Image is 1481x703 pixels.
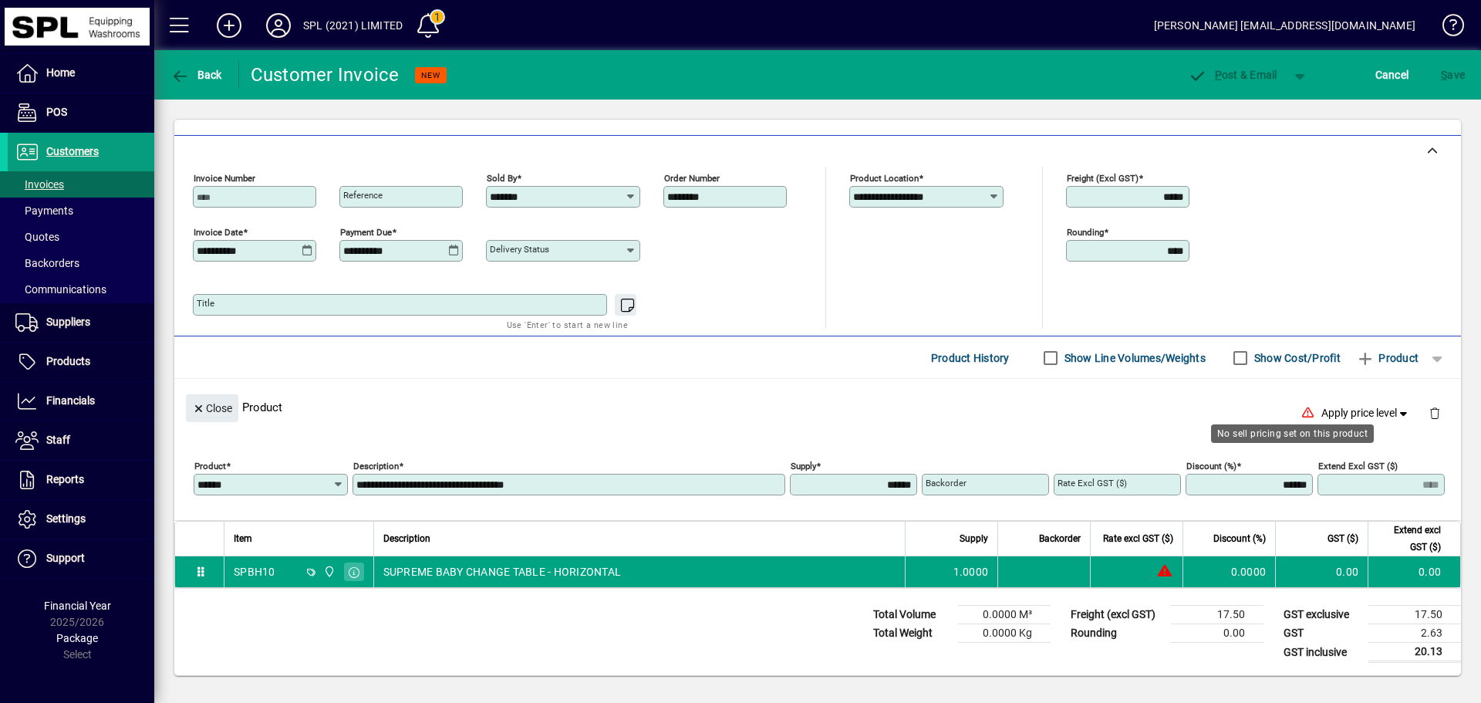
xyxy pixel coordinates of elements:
[154,61,239,89] app-page-header-button: Back
[46,552,85,564] span: Support
[204,12,254,39] button: Add
[490,244,549,255] mat-label: Delivery status
[8,303,154,342] a: Suppliers
[1441,63,1465,87] span: ave
[8,343,154,381] a: Products
[44,600,111,612] span: Financial Year
[1276,606,1368,624] td: GST exclusive
[46,434,70,446] span: Staff
[8,250,154,276] a: Backorders
[1180,61,1285,89] button: Post & Email
[487,173,517,184] mat-label: Sold by
[46,473,84,485] span: Reports
[1416,406,1453,420] app-page-header-button: Delete
[46,145,99,157] span: Customers
[8,224,154,250] a: Quotes
[1171,624,1263,643] td: 0.00
[1188,69,1277,81] span: ost & Email
[1375,63,1409,87] span: Cancel
[194,227,243,238] mat-label: Invoice date
[192,396,232,421] span: Close
[186,394,238,422] button: Close
[8,171,154,198] a: Invoices
[254,12,303,39] button: Profile
[1416,394,1453,431] button: Delete
[174,379,1461,435] div: Product
[15,283,106,296] span: Communications
[1067,173,1139,184] mat-label: Freight (excl GST)
[234,530,252,547] span: Item
[8,198,154,224] a: Payments
[1368,606,1461,624] td: 17.50
[421,70,440,80] span: NEW
[167,61,226,89] button: Back
[1154,13,1415,38] div: [PERSON_NAME] [EMAIL_ADDRESS][DOMAIN_NAME]
[46,355,90,367] span: Products
[8,500,154,539] a: Settings
[46,394,95,407] span: Financials
[507,316,628,333] mat-hint: Use 'Enter' to start a new line
[1186,461,1236,471] mat-label: Discount (%)
[1103,530,1173,547] span: Rate excl GST ($)
[1067,227,1104,238] mat-label: Rounding
[960,530,988,547] span: Supply
[343,190,383,201] mat-label: Reference
[8,539,154,578] a: Support
[1276,643,1368,662] td: GST inclusive
[319,563,337,580] span: SPL (2021) Limited
[8,93,154,132] a: POS
[1431,3,1462,53] a: Knowledge Base
[1315,400,1417,428] button: Apply price level
[197,298,214,309] mat-label: Title
[8,54,154,93] a: Home
[170,69,222,81] span: Back
[791,461,816,471] mat-label: Supply
[8,276,154,302] a: Communications
[865,606,958,624] td: Total Volume
[1368,624,1461,643] td: 2.63
[1058,478,1127,488] mat-label: Rate excl GST ($)
[56,632,98,644] span: Package
[383,530,430,547] span: Description
[1441,69,1447,81] span: S
[1182,556,1275,587] td: 0.0000
[15,231,59,243] span: Quotes
[194,461,226,471] mat-label: Product
[925,344,1016,372] button: Product History
[1251,350,1341,366] label: Show Cost/Profit
[664,173,720,184] mat-label: Order number
[1039,530,1081,547] span: Backorder
[8,461,154,499] a: Reports
[1213,530,1266,547] span: Discount (%)
[1321,405,1411,421] span: Apply price level
[182,401,242,414] app-page-header-button: Close
[1368,643,1461,662] td: 20.13
[958,606,1051,624] td: 0.0000 M³
[8,421,154,460] a: Staff
[1061,350,1206,366] label: Show Line Volumes/Weights
[1348,344,1426,372] button: Product
[850,173,919,184] mat-label: Product location
[194,173,255,184] mat-label: Invoice number
[1215,69,1222,81] span: P
[931,346,1010,370] span: Product History
[1276,624,1368,643] td: GST
[1328,530,1358,547] span: GST ($)
[1211,424,1374,443] div: No sell pricing set on this product
[1437,61,1469,89] button: Save
[340,227,392,238] mat-label: Payment due
[1356,346,1419,370] span: Product
[1368,556,1460,587] td: 0.00
[15,257,79,269] span: Backorders
[46,316,90,328] span: Suppliers
[1378,522,1441,556] span: Extend excl GST ($)
[353,461,399,471] mat-label: Description
[383,564,622,580] span: SUPREME BABY CHANGE TABLE - HORIZONTAL
[1171,606,1263,624] td: 17.50
[303,13,403,38] div: SPL (2021) LIMITED
[1371,61,1413,89] button: Cancel
[1063,606,1171,624] td: Freight (excl GST)
[15,204,73,217] span: Payments
[926,478,967,488] mat-label: Backorder
[46,106,67,118] span: POS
